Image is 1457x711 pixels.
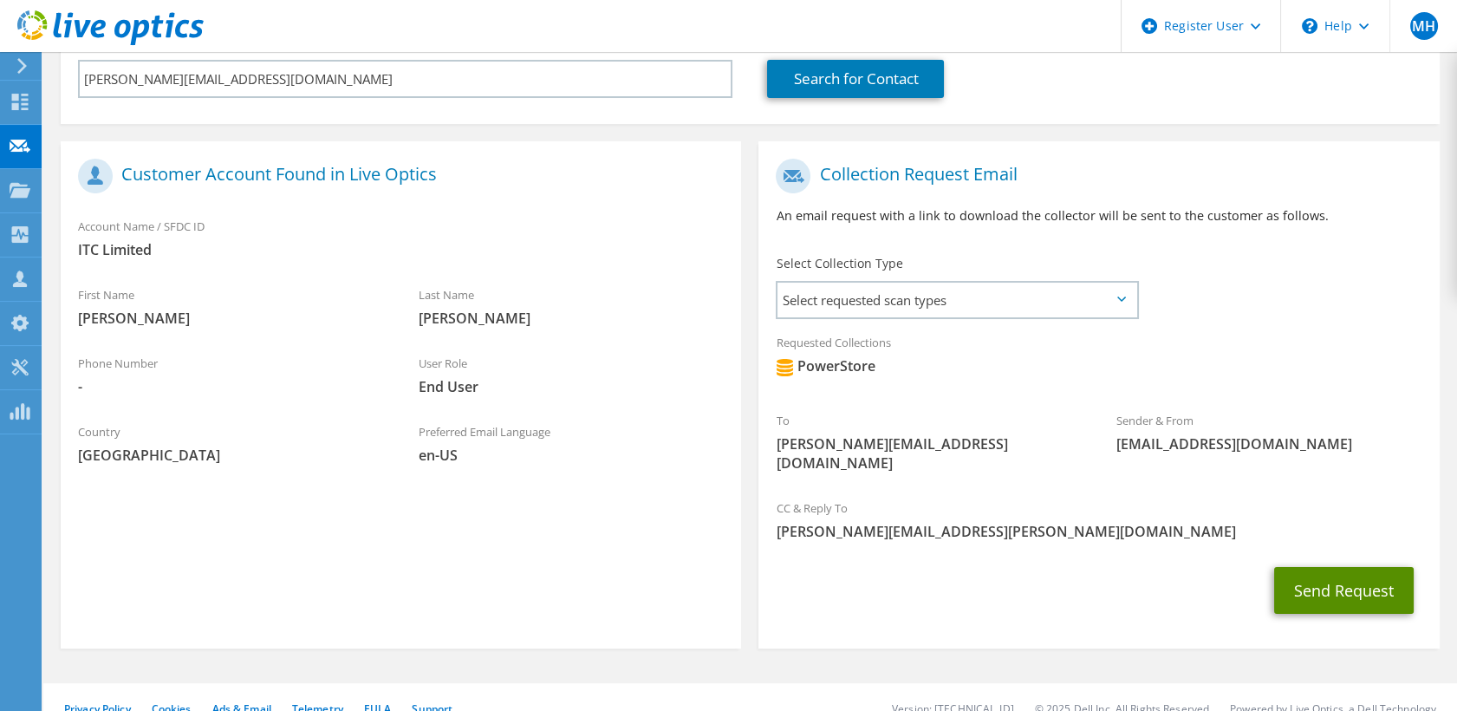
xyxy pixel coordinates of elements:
[776,255,902,272] label: Select Collection Type
[777,283,1136,317] span: Select requested scan types
[78,159,715,193] h1: Customer Account Found in Live Optics
[776,356,875,376] div: PowerStore
[1410,12,1438,40] span: MH
[78,240,724,259] span: ITC Limited
[1099,402,1440,462] div: Sender & From
[61,277,401,336] div: First Name
[1116,434,1422,453] span: [EMAIL_ADDRESS][DOMAIN_NAME]
[776,159,1413,193] h1: Collection Request Email
[1274,567,1414,614] button: Send Request
[61,414,401,473] div: Country
[401,277,742,336] div: Last Name
[78,446,384,465] span: [GEOGRAPHIC_DATA]
[401,345,742,405] div: User Role
[61,208,741,268] div: Account Name / SFDC ID
[758,324,1439,394] div: Requested Collections
[78,377,384,396] span: -
[776,434,1082,473] span: [PERSON_NAME][EMAIL_ADDRESS][DOMAIN_NAME]
[419,377,725,396] span: End User
[419,309,725,328] span: [PERSON_NAME]
[776,206,1421,225] p: An email request with a link to download the collector will be sent to the customer as follows.
[401,414,742,473] div: Preferred Email Language
[419,446,725,465] span: en-US
[758,402,1099,481] div: To
[776,522,1421,541] span: [PERSON_NAME][EMAIL_ADDRESS][PERSON_NAME][DOMAIN_NAME]
[61,345,401,405] div: Phone Number
[767,60,944,98] a: Search for Contact
[1302,18,1317,34] svg: \n
[758,490,1439,550] div: CC & Reply To
[78,309,384,328] span: [PERSON_NAME]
